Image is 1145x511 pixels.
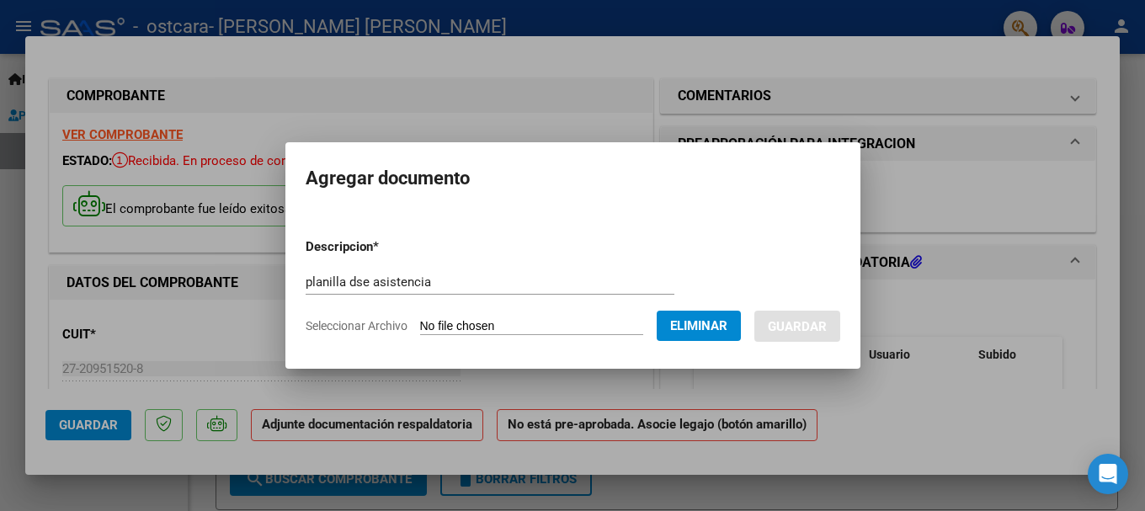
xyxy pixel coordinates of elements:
button: Eliminar [657,311,741,341]
h2: Agregar documento [306,162,840,194]
span: Eliminar [670,318,727,333]
span: Guardar [768,319,827,334]
div: Open Intercom Messenger [1088,454,1128,494]
button: Guardar [754,311,840,342]
p: Descripcion [306,237,466,257]
span: Seleccionar Archivo [306,319,407,333]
